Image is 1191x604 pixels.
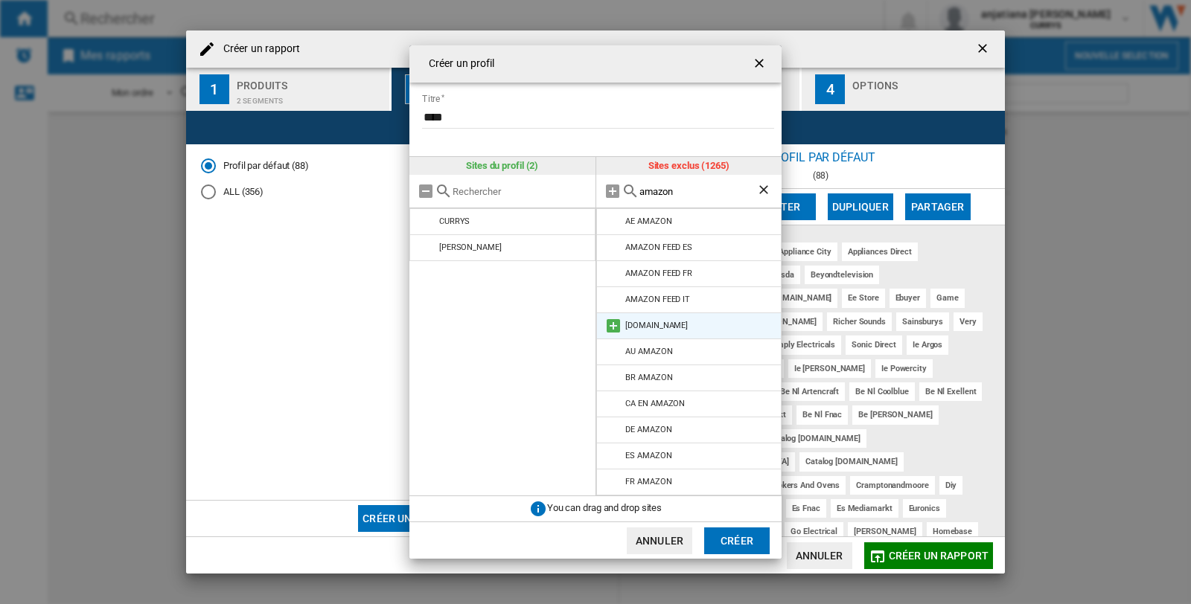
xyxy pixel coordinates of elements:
div: [PERSON_NAME] [439,242,502,252]
div: CURRYS [439,216,470,226]
ng-md-icon: getI18NText('BUTTONS.CLOSE_DIALOG') [752,56,770,74]
div: DE AMAZON [625,425,671,434]
div: Sites du profil (2) [409,157,595,175]
div: AU AMAZON [625,347,672,356]
div: CA EN AMAZON [625,399,685,408]
ng-md-icon: Effacer la recherche [756,182,774,200]
div: AMAZON FEED ES [625,242,692,252]
button: Créer [704,527,770,554]
div: Sites exclus (1265) [596,157,782,175]
div: FR AMAZON [625,477,671,486]
div: AMAZON FEED IT [625,295,690,304]
span: You can drag and drop sites [547,503,662,514]
div: BR AMAZON [625,373,672,382]
md-icon: Tout retirer [417,182,435,200]
div: ES AMAZON [625,451,671,460]
h4: Créer un profil [421,57,495,71]
div: [DOMAIN_NAME] [625,321,688,330]
md-icon: Tout ajouter [604,182,622,200]
input: Rechercher [639,186,757,197]
button: getI18NText('BUTTONS.CLOSE_DIALOG') [746,49,776,79]
div: AMAZON FEED FR [625,269,692,278]
div: AE AMAZON [625,216,671,226]
input: Rechercher [453,186,588,197]
button: Annuler [627,527,692,554]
